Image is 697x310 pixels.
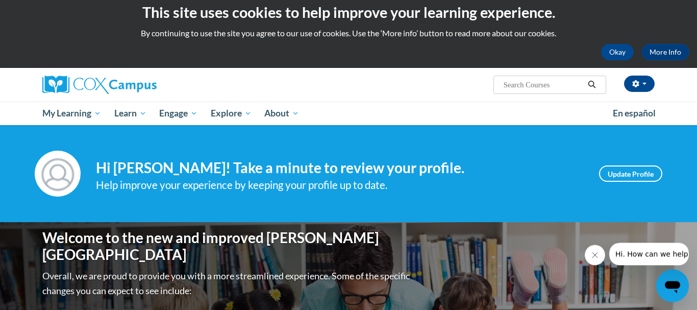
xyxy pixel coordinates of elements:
button: Okay [601,44,634,60]
img: Cox Campus [42,76,157,94]
a: Explore [204,102,258,125]
iframe: Button to launch messaging window [656,269,689,302]
span: Hi. How can we help? [6,7,83,15]
a: Engage [153,102,204,125]
p: Overall, we are proud to provide you with a more streamlined experience. Some of the specific cha... [42,269,412,298]
span: My Learning [42,107,101,120]
a: More Info [641,44,689,60]
span: About [264,107,299,120]
a: Learn [108,102,153,125]
h4: Hi [PERSON_NAME]! Take a minute to review your profile. [96,159,584,177]
a: Update Profile [599,165,662,182]
h1: Welcome to the new and improved [PERSON_NAME][GEOGRAPHIC_DATA] [42,229,412,264]
a: Cox Campus [42,76,236,94]
img: Profile Image [35,151,81,197]
iframe: Message from company [609,243,689,265]
div: Help improve your experience by keeping your profile up to date. [96,177,584,194]
a: En español [606,103,662,124]
p: By continuing to use the site you agree to our use of cookies. Use the ‘More info’ button to read... [8,28,689,39]
span: Explore [211,107,252,120]
a: My Learning [36,102,108,125]
button: Account Settings [624,76,655,92]
div: Main menu [27,102,670,125]
input: Search Courses [503,79,584,91]
span: Engage [159,107,197,120]
span: Learn [114,107,146,120]
button: Search [584,79,600,91]
span: En español [613,108,656,118]
h2: This site uses cookies to help improve your learning experience. [8,2,689,22]
iframe: Close message [585,245,605,265]
a: About [258,102,306,125]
